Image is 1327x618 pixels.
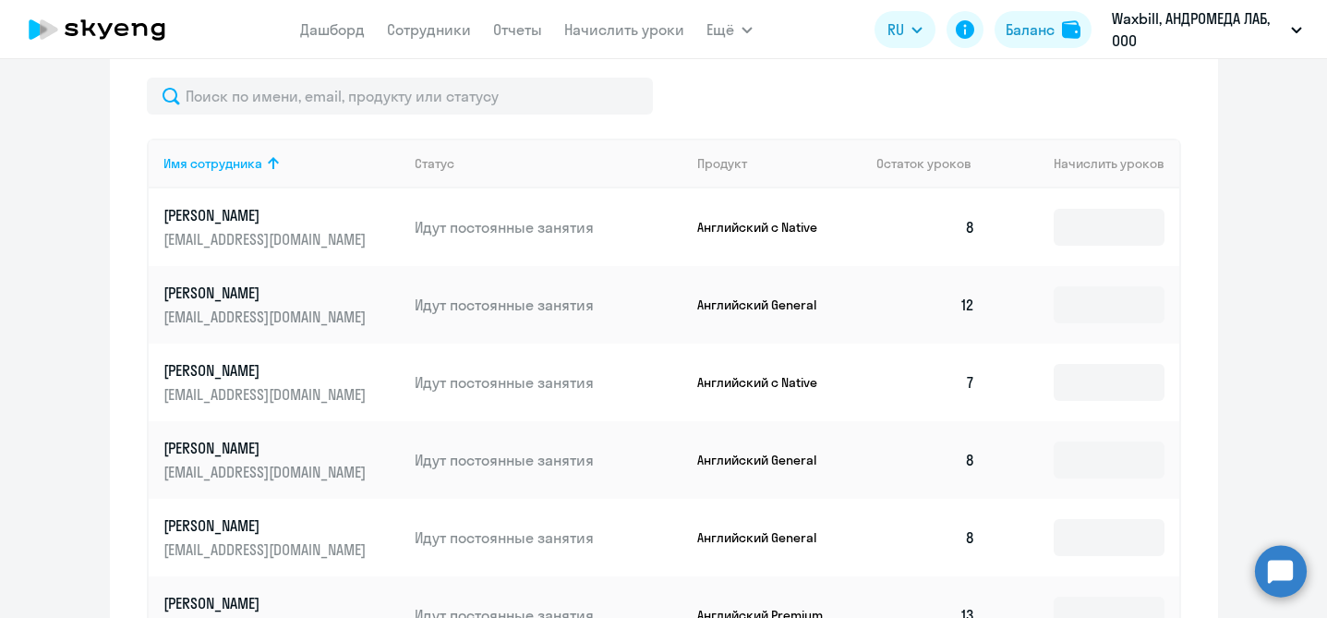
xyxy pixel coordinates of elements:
div: Продукт [697,155,862,172]
p: Английский с Native [697,374,836,391]
span: Ещё [706,18,734,41]
div: Имя сотрудника [163,155,262,172]
a: Отчеты [493,20,542,39]
a: [PERSON_NAME][EMAIL_ADDRESS][DOMAIN_NAME] [163,360,401,405]
a: Сотрудники [387,20,471,39]
button: RU [875,11,935,48]
span: RU [887,18,904,41]
div: Статус [415,155,682,172]
td: 8 [862,421,991,499]
a: [PERSON_NAME][EMAIL_ADDRESS][DOMAIN_NAME] [163,205,401,249]
p: [PERSON_NAME] [163,593,370,613]
p: Английский с Native [697,219,836,236]
p: Английский General [697,297,836,313]
p: [EMAIL_ADDRESS][DOMAIN_NAME] [163,384,370,405]
span: Остаток уроков [876,155,971,172]
td: 12 [862,266,991,344]
a: Начислить уроки [564,20,684,39]
button: Waxbill, АНДРОМЕДА ЛАБ, ООО [1103,7,1311,52]
td: 7 [862,344,991,421]
p: [EMAIL_ADDRESS][DOMAIN_NAME] [163,229,370,249]
div: Баланс [1006,18,1055,41]
p: Идут постоянные занятия [415,372,682,393]
p: Английский General [697,529,836,546]
p: [EMAIL_ADDRESS][DOMAIN_NAME] [163,307,370,327]
th: Начислить уроков [990,139,1178,188]
div: Остаток уроков [876,155,991,172]
p: [PERSON_NAME] [163,360,370,381]
p: [PERSON_NAME] [163,205,370,225]
p: [PERSON_NAME] [163,438,370,458]
div: Статус [415,155,454,172]
p: Английский General [697,452,836,468]
a: [PERSON_NAME][EMAIL_ADDRESS][DOMAIN_NAME] [163,283,401,327]
button: Ещё [706,11,753,48]
p: Waxbill, АНДРОМЕДА ЛАБ, ООО [1112,7,1284,52]
img: balance [1062,20,1080,39]
td: 8 [862,499,991,576]
p: [PERSON_NAME] [163,283,370,303]
p: Идут постоянные занятия [415,295,682,315]
p: Идут постоянные занятия [415,450,682,470]
button: Балансbalance [995,11,1092,48]
p: Идут постоянные занятия [415,527,682,548]
p: [EMAIL_ADDRESS][DOMAIN_NAME] [163,539,370,560]
p: Идут постоянные занятия [415,217,682,237]
div: Имя сотрудника [163,155,401,172]
div: Продукт [697,155,747,172]
td: 8 [862,188,991,266]
p: [PERSON_NAME] [163,515,370,536]
a: Дашборд [300,20,365,39]
a: [PERSON_NAME][EMAIL_ADDRESS][DOMAIN_NAME] [163,515,401,560]
input: Поиск по имени, email, продукту или статусу [147,78,653,115]
p: [EMAIL_ADDRESS][DOMAIN_NAME] [163,462,370,482]
a: [PERSON_NAME][EMAIL_ADDRESS][DOMAIN_NAME] [163,438,401,482]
